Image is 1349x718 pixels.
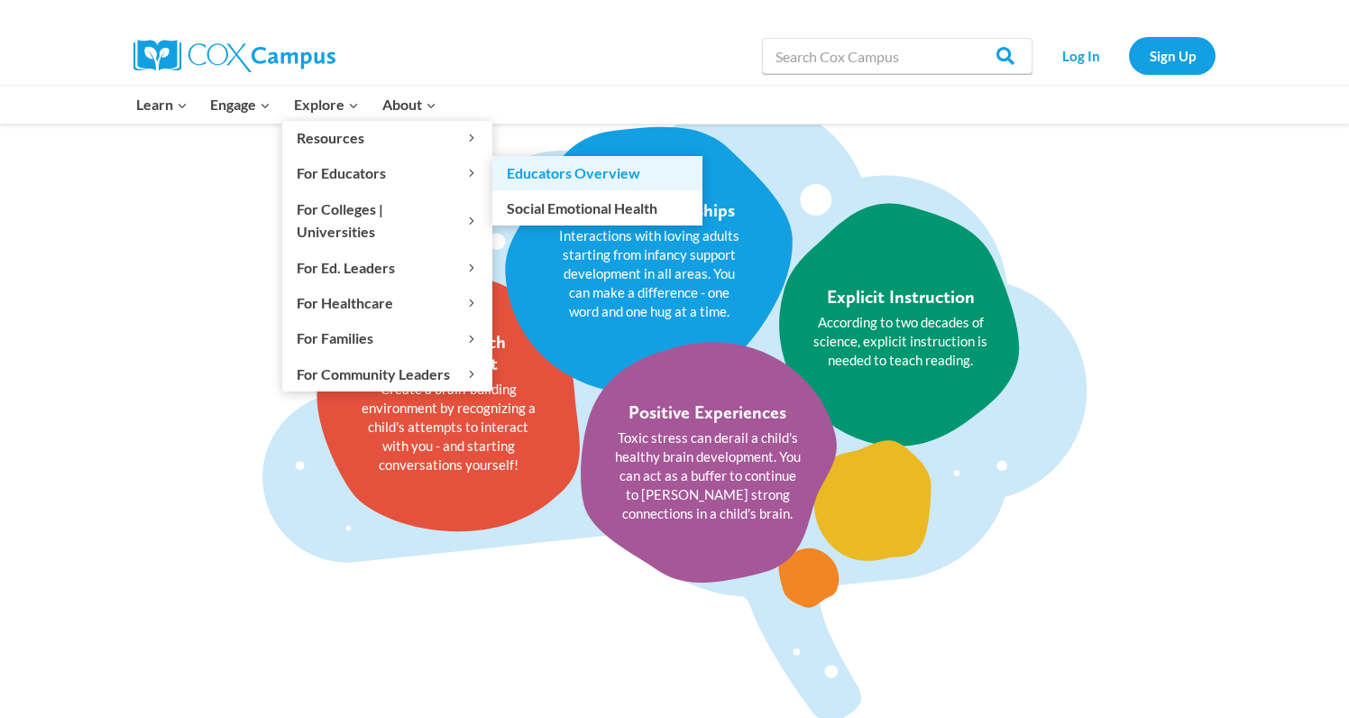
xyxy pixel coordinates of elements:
button: Child menu of For Ed. Leaders [282,250,492,284]
button: Child menu of For Families [282,321,492,355]
button: Child menu of About [371,86,448,124]
button: Child menu of For Educators [282,156,492,190]
button: Child menu of For Healthcare [282,286,492,320]
p: Toxic stress can derail a child's healthy brain development. You can act as a buffer to continue ... [614,428,801,523]
a: Social Emotional Health [492,190,702,225]
p: Create a brain-building environment by recognizing a child's attempts to interact with you - and ... [355,380,542,474]
button: Child menu of For Colleges | Universities [282,191,492,249]
button: Child menu of For Community Leaders [282,356,492,391]
button: Child menu of Explore [282,86,371,124]
button: Child menu of Resources [282,121,492,155]
input: Search Cox Campus [762,38,1032,74]
p: According to two decades of science, explicit instruction is needed to teach reading. [807,313,994,370]
div: Explicit Instruction [827,286,975,308]
nav: Primary Navigation [124,86,447,124]
div: Positive Experiences [629,401,786,423]
a: Sign Up [1129,37,1216,74]
button: Child menu of Learn [124,86,199,124]
a: Log In [1042,37,1120,74]
nav: Secondary Navigation [1042,37,1216,74]
button: Child menu of Engage [199,86,283,124]
a: Educators Overview [492,156,702,190]
p: Interactions with loving adults starting from infancy support development in all areas. You can m... [556,226,743,321]
img: Cox Campus [133,40,335,72]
